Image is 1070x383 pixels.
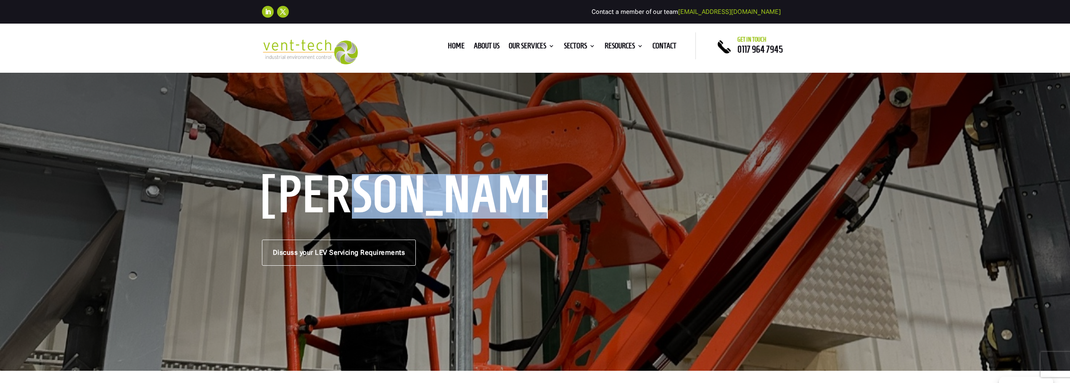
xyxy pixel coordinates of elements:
a: 0117 964 7945 [737,44,783,54]
a: Resources [605,43,643,52]
a: About us [474,43,499,52]
a: Our Services [509,43,555,52]
a: [EMAIL_ADDRESS][DOMAIN_NAME] [678,8,781,16]
span: Get in touch [737,36,766,43]
a: Follow on X [277,6,289,18]
a: Sectors [564,43,595,52]
img: 2023-09-27T08_35_16.549ZVENT-TECH---Clear-background [262,40,358,64]
a: Contact [653,43,676,52]
a: Discuss your LEV Servicing Requirements [262,240,416,266]
a: Follow on LinkedIn [262,6,274,18]
span: Contact a member of our team [592,8,781,16]
a: Home [448,43,465,52]
h1: [PERSON_NAME] [262,174,548,219]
